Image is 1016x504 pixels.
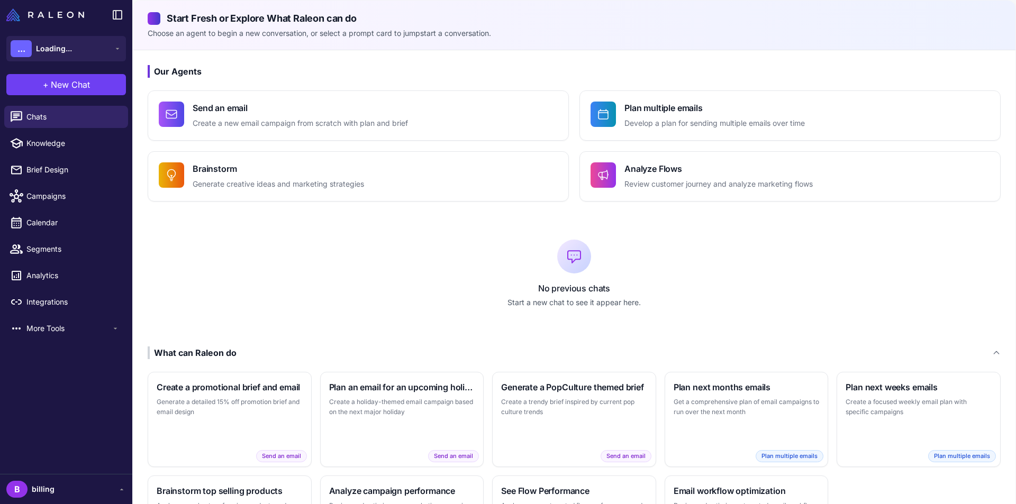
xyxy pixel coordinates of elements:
button: +New Chat [6,74,126,95]
span: New Chat [51,78,90,91]
span: Plan multiple emails [928,450,996,462]
p: Create a trendy brief inspired by current pop culture trends [501,397,647,417]
h3: See Flow Performance [501,484,647,497]
h3: Analyze campaign performance [329,484,475,497]
span: Analytics [26,270,120,281]
h4: Plan multiple emails [624,102,805,114]
button: Plan next weeks emailsCreate a focused weekly email plan with specific campaignsPlan multiple emails [837,372,1001,467]
div: B [6,481,28,498]
a: Chats [4,106,128,128]
h3: Our Agents [148,65,1001,78]
h3: Plan an email for an upcoming holiday [329,381,475,393]
span: billing [32,483,55,495]
p: Create a focused weekly email plan with specific campaigns [846,397,992,417]
span: Send an email [256,450,307,462]
button: Plan next months emailsGet a comprehensive plan of email campaigns to run over the next monthPlan... [665,372,829,467]
h3: Plan next months emails [674,381,820,393]
a: Analytics [4,264,128,287]
h2: Start Fresh or Explore What Raleon can do [148,11,1001,25]
button: Analyze FlowsReview customer journey and analyze marketing flows [579,151,1001,201]
span: Send an email [601,450,651,462]
p: Start a new chat to see it appear here. [148,297,1001,308]
span: Knowledge [26,138,120,149]
p: Choose an agent to begin a new conversation, or select a prompt card to jumpstart a conversation. [148,28,1001,39]
span: Brief Design [26,164,120,176]
button: BrainstormGenerate creative ideas and marketing strategies [148,151,569,201]
p: Generate a detailed 15% off promotion brief and email design [157,397,303,417]
span: Integrations [26,296,120,308]
a: Raleon Logo [6,8,88,21]
span: Segments [26,243,120,255]
button: Generate a PopCulture themed briefCreate a trendy brief inspired by current pop culture trendsSen... [492,372,656,467]
span: Campaigns [26,190,120,202]
h3: Create a promotional brief and email [157,381,303,393]
p: Generate creative ideas and marketing strategies [193,178,364,190]
a: Calendar [4,212,128,234]
button: Plan multiple emailsDevelop a plan for sending multiple emails over time [579,90,1001,141]
p: Create a new email campaign from scratch with plan and brief [193,117,408,130]
a: Knowledge [4,132,128,154]
span: Plan multiple emails [756,450,823,462]
p: Get a comprehensive plan of email campaigns to run over the next month [674,397,820,417]
img: Raleon Logo [6,8,84,21]
h3: Plan next weeks emails [846,381,992,393]
a: Campaigns [4,185,128,207]
h3: Brainstorm top selling products [157,484,303,497]
a: Brief Design [4,159,128,181]
p: No previous chats [148,282,1001,295]
div: What can Raleon do [148,346,237,359]
div: ... [11,40,32,57]
span: Send an email [428,450,479,462]
h4: Send an email [193,102,408,114]
button: Send an emailCreate a new email campaign from scratch with plan and brief [148,90,569,141]
h3: Email workflow optimization [674,484,820,497]
p: Review customer journey and analyze marketing flows [624,178,813,190]
span: Loading... [36,43,72,54]
span: More Tools [26,323,111,334]
h3: Generate a PopCulture themed brief [501,381,647,393]
button: Plan an email for an upcoming holidayCreate a holiday-themed email campaign based on the next maj... [320,372,484,467]
p: Develop a plan for sending multiple emails over time [624,117,805,130]
h4: Brainstorm [193,162,364,175]
a: Segments [4,238,128,260]
h4: Analyze Flows [624,162,813,175]
span: + [43,78,49,91]
a: Integrations [4,291,128,313]
span: Calendar [26,217,120,228]
span: Chats [26,111,120,123]
button: Create a promotional brief and emailGenerate a detailed 15% off promotion brief and email designS... [148,372,312,467]
p: Create a holiday-themed email campaign based on the next major holiday [329,397,475,417]
button: ...Loading... [6,36,126,61]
